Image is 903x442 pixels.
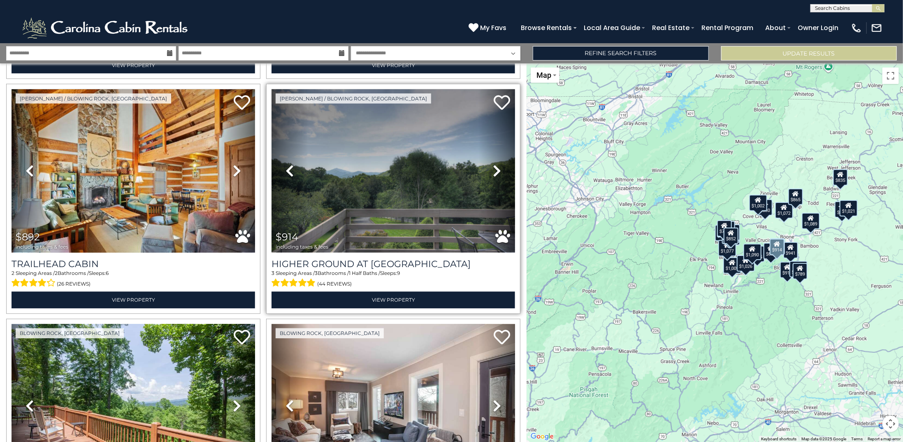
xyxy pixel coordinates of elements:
div: $1,009 [723,257,741,274]
span: 9 [397,270,400,277]
div: $852 [724,228,738,244]
a: Local Area Guide [580,21,644,35]
div: $789 [793,263,808,279]
a: My Favs [469,23,508,33]
a: Add to favorites [494,329,510,347]
img: Google [529,431,556,442]
a: Trailhead Cabin [12,259,255,270]
span: Map data ©2025 Google [801,437,846,441]
div: $1,090 [743,244,761,260]
a: View Property [272,292,515,309]
a: Higher Ground at [GEOGRAPHIC_DATA] [272,259,515,270]
a: Add to favorites [234,94,250,112]
div: $1,045 [715,225,733,241]
button: Toggle fullscreen view [882,67,899,84]
img: thumbnail_165564016.jpeg [12,89,255,253]
div: $892 [764,243,778,259]
div: $1,002 [749,195,767,211]
img: White-1-2.png [21,16,191,40]
div: Sleeping Areas / Bathrooms / Sleeps: [272,270,515,290]
span: (26 reviews) [57,279,91,290]
span: 3 [272,270,274,277]
a: Open this area in Google Maps (opens a new window) [529,431,556,442]
span: including taxes & fees [16,244,68,250]
div: $941 [783,242,798,258]
div: $989 [835,201,850,218]
a: View Property [12,57,255,74]
span: 2 [55,270,58,277]
a: Real Estate [648,21,694,35]
span: Map [536,71,551,79]
div: $835 [833,169,848,186]
div: $865 [788,188,803,205]
a: View Property [272,57,515,74]
a: [PERSON_NAME] / Blowing Rock, [GEOGRAPHIC_DATA] [16,93,171,104]
div: $830 [770,238,785,255]
a: About [761,21,790,35]
div: $1,025 [789,261,808,277]
a: Owner Login [794,21,843,35]
button: Keyboard shortcuts [761,436,796,442]
div: $914 [769,239,784,255]
span: (44 reviews) [317,279,352,290]
span: $914 [276,231,298,243]
img: thumbnail_163262149.jpeg [272,89,515,253]
span: 6 [106,270,109,277]
h3: Higher Ground at Yonahlossee [272,259,515,270]
button: Map camera controls [882,416,899,432]
a: Add to favorites [234,329,250,347]
a: Browse Rentals [517,21,576,35]
a: Rental Program [697,21,757,35]
a: Blowing Rock, [GEOGRAPHIC_DATA] [276,328,384,339]
span: 2 [12,270,14,277]
img: mail-regular-white.png [871,22,882,34]
span: including taxes & fees [276,244,328,250]
a: View Property [12,292,255,309]
div: $916 [780,262,795,278]
span: 3 [315,270,318,277]
div: $1,072 [775,202,793,219]
a: Terms [851,437,863,441]
span: 1 Half Baths / [349,270,380,277]
button: Change map style [531,67,559,83]
div: Sleeping Areas / Bathrooms / Sleeps: [12,270,255,290]
a: Report a map error [868,437,901,441]
a: [PERSON_NAME] / Blowing Rock, [GEOGRAPHIC_DATA] [276,93,431,104]
img: phone-regular-white.png [851,22,862,34]
div: $1,021 [839,200,857,216]
a: Add to favorites [494,94,510,112]
div: $1,046 [722,224,740,241]
div: $1,077 [718,240,736,256]
button: Update Results [721,46,897,60]
div: $1,026 [736,255,754,272]
div: $830 [758,199,773,216]
div: $1,089 [802,213,820,229]
div: $754 [717,220,732,237]
a: Blowing Rock, [GEOGRAPHIC_DATA] [16,328,124,339]
span: My Favs [480,23,506,33]
span: $892 [16,231,40,243]
a: Refine Search Filters [533,46,708,60]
